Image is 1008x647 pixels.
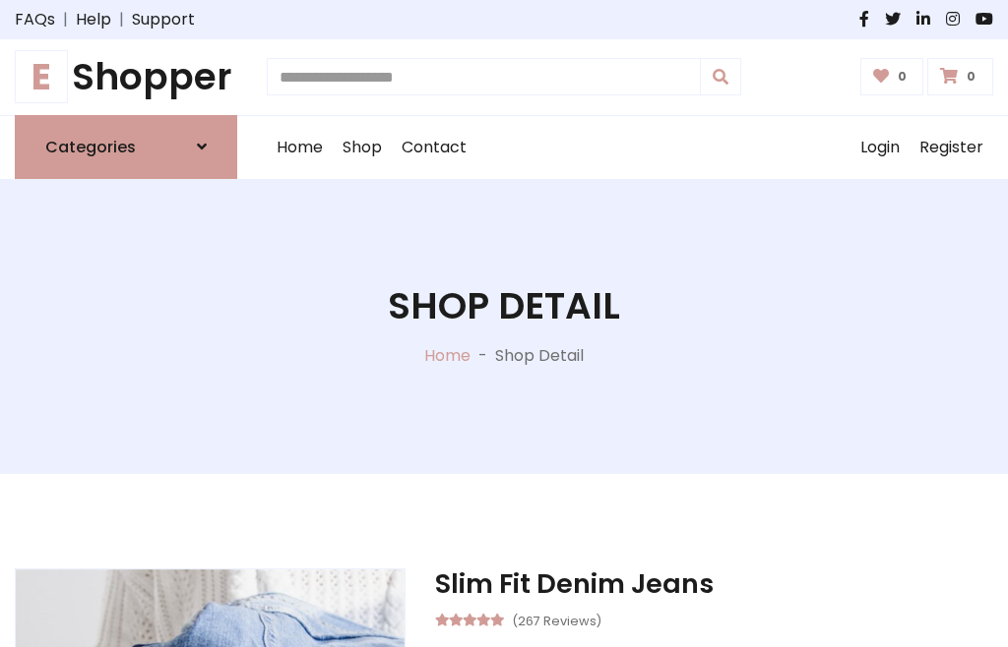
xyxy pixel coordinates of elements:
a: Shop [333,116,392,179]
a: Support [132,8,195,31]
h6: Categories [45,138,136,156]
span: 0 [962,68,980,86]
a: Home [424,344,471,367]
h3: Slim Fit Denim Jeans [435,568,993,600]
a: 0 [860,58,924,95]
a: Home [267,116,333,179]
p: - [471,344,495,368]
a: 0 [927,58,993,95]
h1: Shop Detail [388,284,620,328]
a: FAQs [15,8,55,31]
a: EShopper [15,55,237,99]
a: Login [850,116,910,179]
a: Contact [392,116,476,179]
h1: Shopper [15,55,237,99]
p: Shop Detail [495,344,584,368]
a: Register [910,116,993,179]
span: E [15,50,68,103]
a: Categories [15,115,237,179]
small: (267 Reviews) [512,608,601,631]
a: Help [76,8,111,31]
span: | [55,8,76,31]
span: 0 [893,68,912,86]
span: | [111,8,132,31]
